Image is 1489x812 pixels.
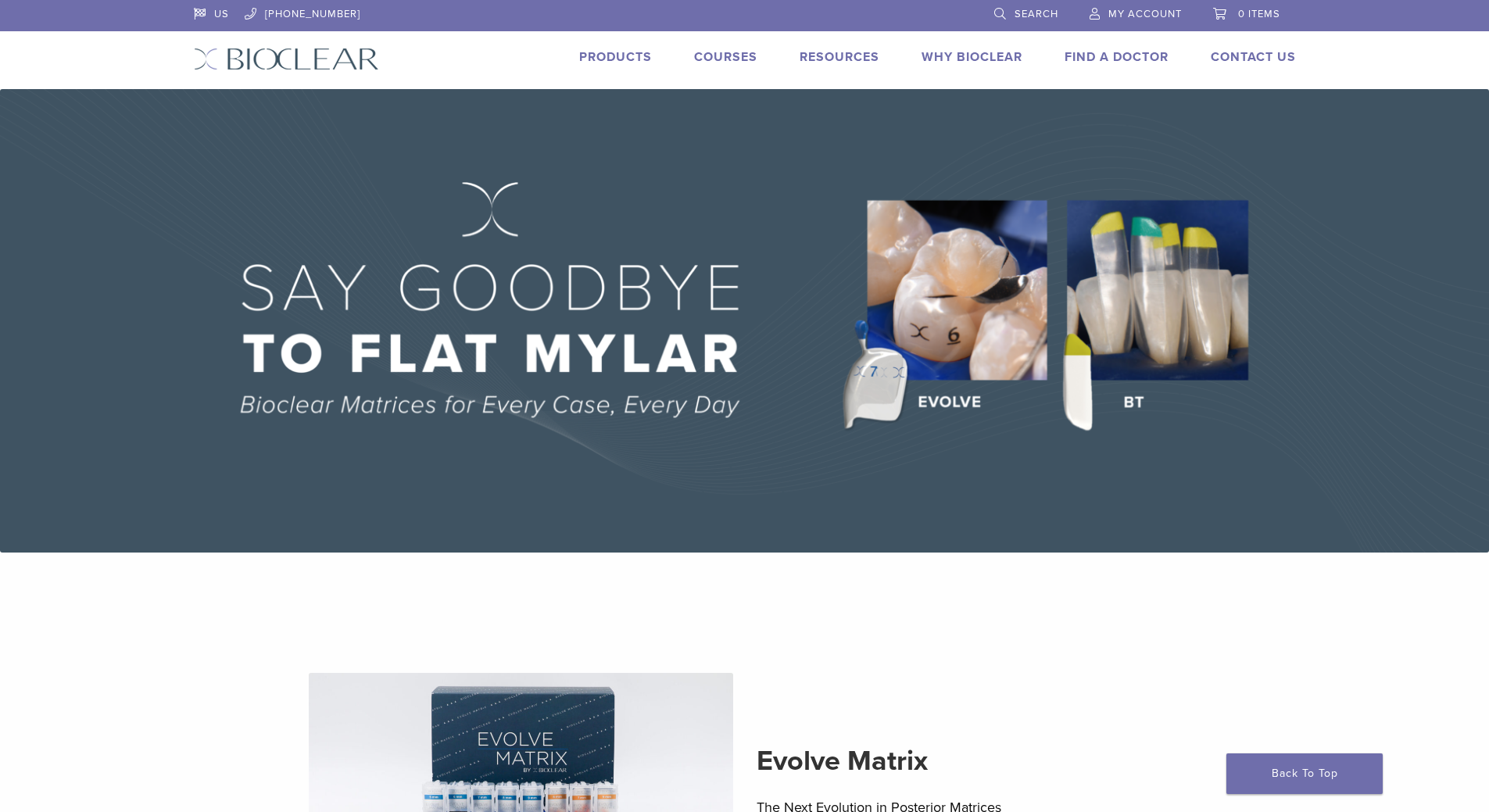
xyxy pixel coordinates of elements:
span: 0 items [1238,8,1280,20]
a: Back To Top [1226,753,1383,794]
a: Find A Doctor [1065,49,1169,65]
h2: Evolve Matrix [757,742,1181,780]
span: My Account [1108,8,1182,20]
span: Search [1015,8,1058,20]
a: Courses [694,49,757,65]
a: Why Bioclear [922,49,1022,65]
a: Resources [800,49,879,65]
a: Contact Us [1211,49,1296,65]
a: Products [579,49,652,65]
img: Bioclear [194,48,379,70]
